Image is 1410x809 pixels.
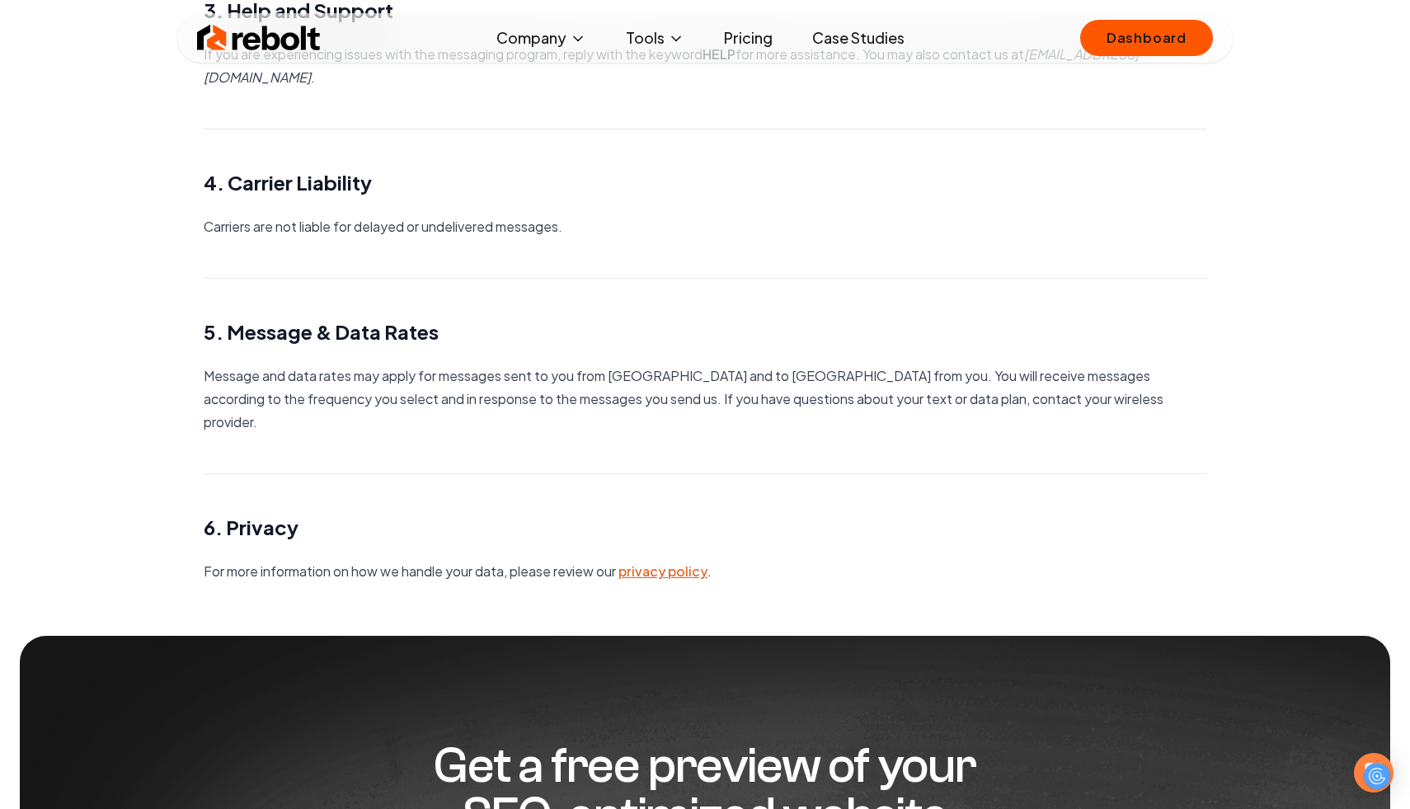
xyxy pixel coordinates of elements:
[204,45,1139,86] em: [EMAIL_ADDRESS][DOMAIN_NAME]
[204,215,1206,238] p: Carriers are not liable for delayed or undelivered messages.
[204,560,1206,583] p: For more information on how we handle your data, please review our .
[1354,753,1394,793] div: Open Intercom Messenger
[197,21,321,54] img: Rebolt Logo
[204,169,1206,195] h2: 4. Carrier Liability
[1080,20,1213,56] a: Dashboard
[204,514,1206,540] h2: 6. Privacy
[613,21,698,54] button: Tools
[618,562,707,580] a: privacy policy
[204,43,1206,89] p: If you are experiencing issues with the messaging program, reply with the keyword for more assist...
[483,21,599,54] button: Company
[204,365,1206,434] p: Message and data rates may apply for messages sent to you from [GEOGRAPHIC_DATA] and to [GEOGRAPH...
[711,21,786,54] a: Pricing
[799,21,918,54] a: Case Studies
[204,318,1206,345] h2: 5. Message & Data Rates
